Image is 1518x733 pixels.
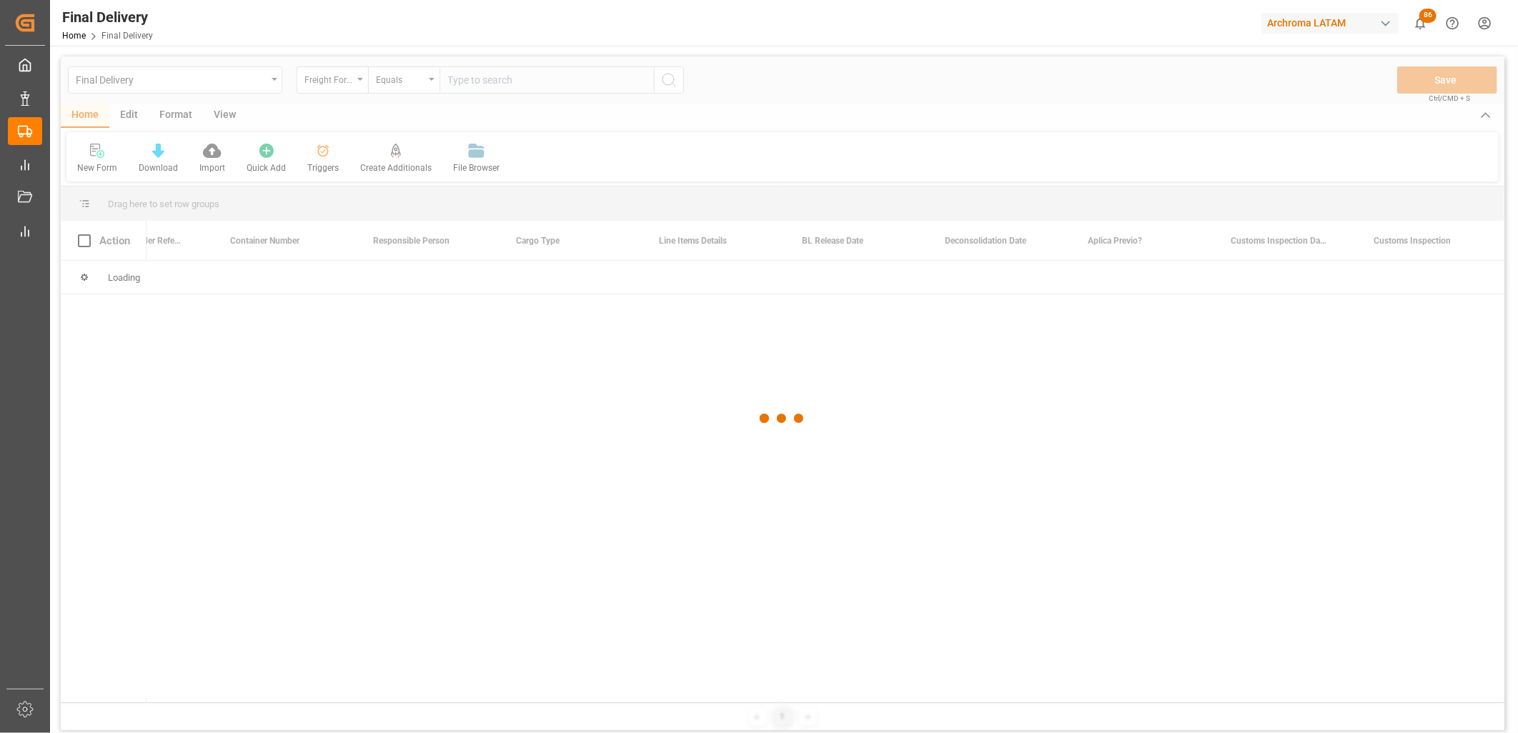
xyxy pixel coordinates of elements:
[1437,7,1469,39] button: Help Center
[1261,9,1404,36] button: Archroma LATAM
[62,31,86,41] a: Home
[1404,7,1437,39] button: show 86 new notifications
[62,6,153,28] div: Final Delivery
[1261,13,1399,34] div: Archroma LATAM
[1419,9,1437,23] span: 86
